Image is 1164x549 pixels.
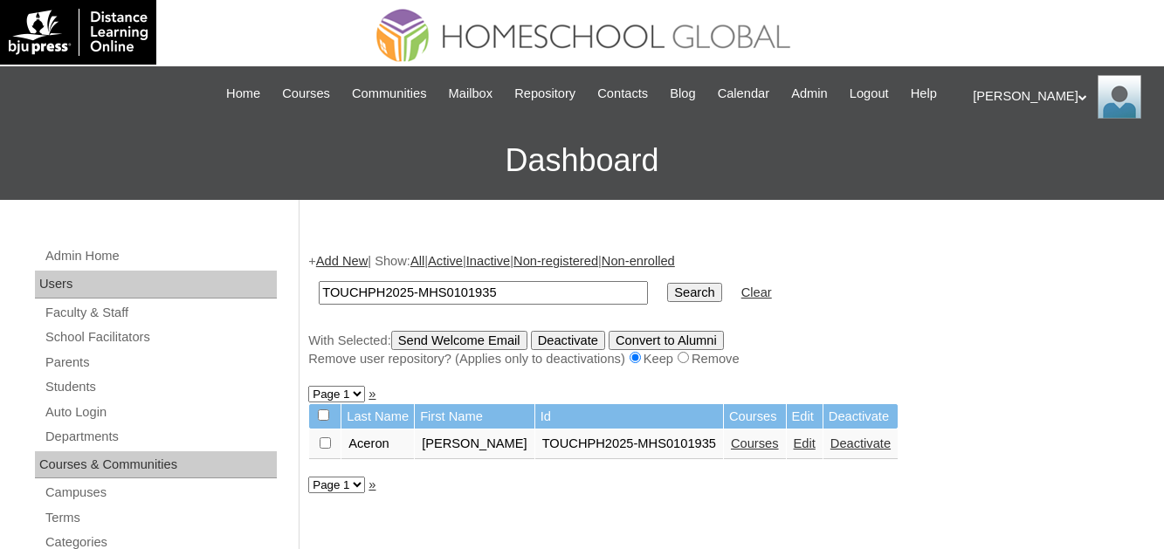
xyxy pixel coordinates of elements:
span: Repository [514,84,575,104]
td: Courses [724,404,786,429]
a: Mailbox [440,84,502,104]
a: Terms [44,507,277,529]
a: Communities [343,84,436,104]
img: Leslie Samaniego [1098,75,1141,119]
input: Deactivate [531,331,605,350]
a: Students [44,376,277,398]
a: Help [902,84,946,104]
span: Admin [791,84,828,104]
a: Courses [273,84,339,104]
a: Home [217,84,269,104]
a: All [410,254,424,268]
input: Search [319,281,648,305]
a: Inactive [466,254,511,268]
div: With Selected: [308,331,1147,368]
div: Courses & Communities [35,451,277,479]
input: Convert to Alumni [609,331,724,350]
div: Remove user repository? (Applies only to deactivations) Keep Remove [308,350,1147,368]
a: Admin [782,84,837,104]
a: Blog [661,84,704,104]
td: Aceron [341,429,414,459]
td: Last Name [341,404,414,429]
a: Non-registered [513,254,598,268]
a: School Facilitators [44,326,277,348]
a: Faculty & Staff [44,302,277,324]
span: Blog [670,84,695,104]
a: Add New [316,254,368,268]
a: Campuses [44,482,277,504]
img: logo-white.png [9,9,148,56]
div: [PERSON_NAME] [973,75,1147,119]
a: Calendar [709,84,778,104]
td: Id [535,404,723,429]
td: TOUCHPH2025-MHS0101935 [535,429,723,459]
span: Home [226,84,260,104]
a: Departments [44,426,277,448]
a: Repository [506,84,584,104]
a: » [368,477,375,491]
a: Active [428,254,463,268]
td: Edit [787,404,823,429]
a: Edit [794,436,816,450]
span: Calendar [718,84,769,104]
td: First Name [415,404,534,429]
a: Clear [741,285,772,299]
a: Parents [44,352,277,374]
input: Search [667,283,721,302]
input: Send Welcome Email [391,331,527,350]
span: Contacts [597,84,648,104]
span: Mailbox [449,84,493,104]
h3: Dashboard [9,121,1155,200]
a: Contacts [589,84,657,104]
a: Deactivate [830,436,891,450]
div: + | Show: | | | | [308,252,1147,367]
span: Logout [850,84,889,104]
a: Courses [731,436,779,450]
a: Admin Home [44,245,277,267]
span: Help [911,84,937,104]
div: Users [35,271,277,299]
td: [PERSON_NAME] [415,429,534,459]
span: Courses [282,84,330,104]
a: Auto Login [44,401,277,423]
span: Communities [352,84,427,104]
a: Non-enrolled [602,254,675,268]
a: Logout [841,84,898,104]
td: Deactivate [823,404,898,429]
a: » [368,387,375,401]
